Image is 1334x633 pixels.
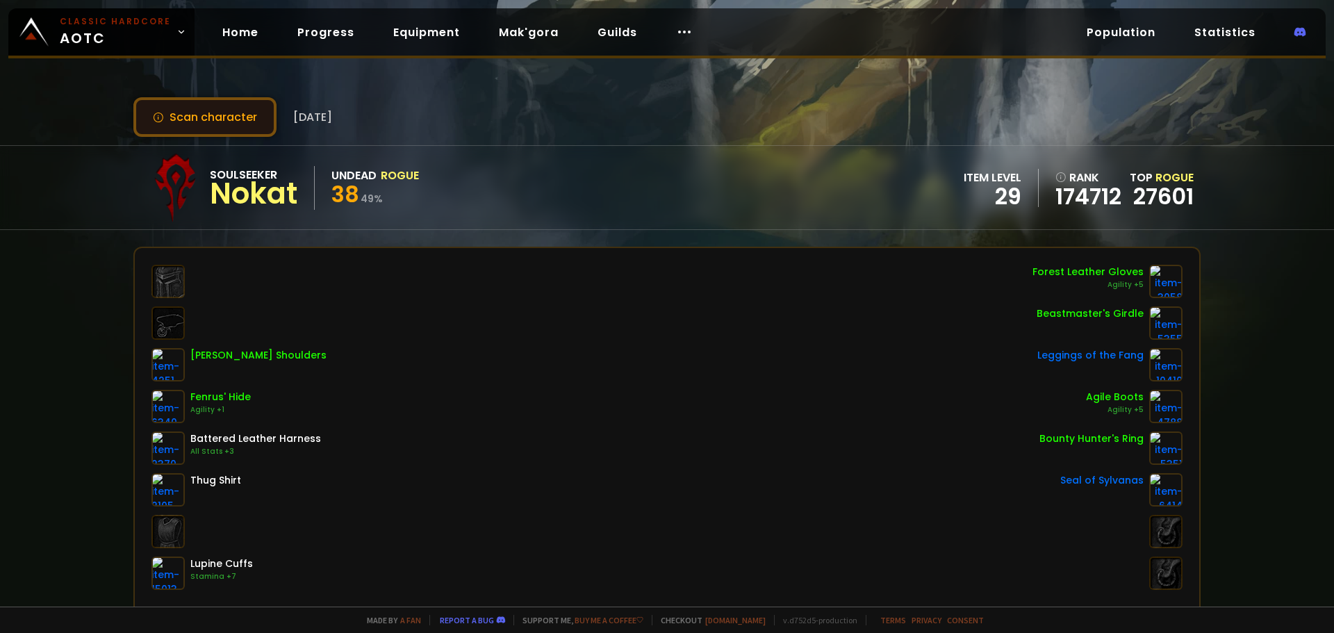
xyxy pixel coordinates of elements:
[359,615,421,625] span: Made by
[361,192,383,206] small: 49 %
[151,473,185,507] img: item-2105
[1149,306,1183,340] img: item-5355
[912,615,941,625] a: Privacy
[1149,348,1183,381] img: item-10410
[211,18,270,47] a: Home
[1032,265,1144,279] div: Forest Leather Gloves
[1076,18,1167,47] a: Population
[381,167,419,184] div: Rogue
[1037,348,1144,363] div: Leggings of the Fang
[1133,181,1194,212] a: 27601
[1060,473,1144,488] div: Seal of Sylvanas
[400,615,421,625] a: a fan
[1055,169,1121,186] div: rank
[190,473,241,488] div: Thug Shirt
[151,390,185,423] img: item-6340
[1149,390,1183,423] img: item-4788
[1086,404,1144,416] div: Agility +5
[190,431,321,446] div: Battered Leather Harness
[133,97,277,137] button: Scan character
[774,615,857,625] span: v. d752d5 - production
[1183,18,1267,47] a: Statistics
[60,15,171,49] span: AOTC
[586,18,648,47] a: Guilds
[1037,306,1144,321] div: Beastmaster's Girdle
[1149,473,1183,507] img: item-6414
[331,167,377,184] div: Undead
[286,18,365,47] a: Progress
[880,615,906,625] a: Terms
[151,557,185,590] img: item-15013
[652,615,766,625] span: Checkout
[513,615,643,625] span: Support me,
[440,615,494,625] a: Report a bug
[947,615,984,625] a: Consent
[151,348,185,381] img: item-4251
[210,166,297,183] div: Soulseeker
[8,8,195,56] a: Classic HardcoreAOTC
[1155,170,1194,186] span: Rogue
[1149,265,1183,298] img: item-3058
[1032,279,1144,290] div: Agility +5
[210,183,297,204] div: Nokat
[190,390,251,404] div: Fenrus' Hide
[190,348,327,363] div: [PERSON_NAME] Shoulders
[382,18,471,47] a: Equipment
[488,18,570,47] a: Mak'gora
[60,15,171,28] small: Classic Hardcore
[151,431,185,465] img: item-2370
[964,186,1021,207] div: 29
[1086,390,1144,404] div: Agile Boots
[964,169,1021,186] div: item level
[705,615,766,625] a: [DOMAIN_NAME]
[190,446,321,457] div: All Stats +3
[293,108,332,126] span: [DATE]
[190,404,251,416] div: Agility +1
[331,179,359,210] span: 38
[1130,169,1194,186] div: Top
[190,571,253,582] div: Stamina +7
[1149,431,1183,465] img: item-5351
[1039,431,1144,446] div: Bounty Hunter's Ring
[575,615,643,625] a: Buy me a coffee
[1055,186,1121,207] a: 174712
[190,557,253,571] div: Lupine Cuffs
